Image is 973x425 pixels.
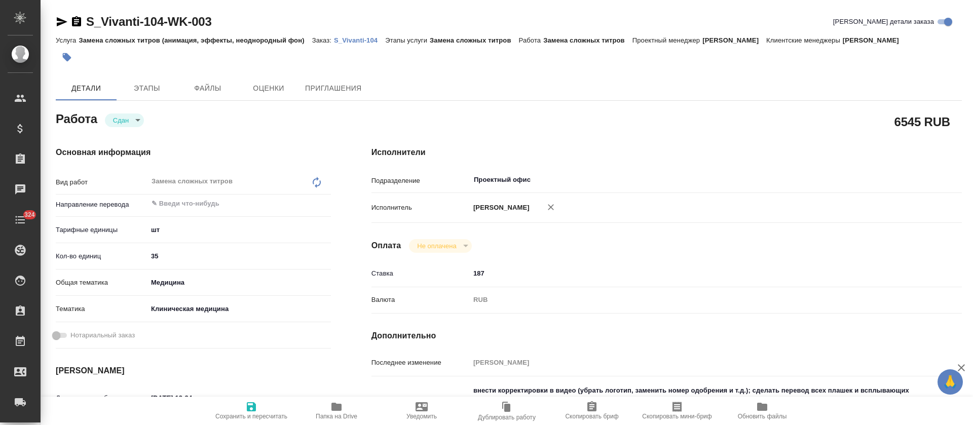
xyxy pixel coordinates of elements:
span: Папка на Drive [316,413,357,420]
div: RUB [470,291,913,308]
p: Общая тематика [56,278,147,288]
button: Скопировать бриф [549,397,634,425]
p: Работа [519,36,544,44]
p: Валюта [371,295,470,305]
button: Скопировать мини-бриф [634,397,720,425]
button: Уведомить [379,397,464,425]
button: Обновить файлы [720,397,805,425]
p: Тарифные единицы [56,225,147,235]
button: Open [325,203,327,205]
button: Сохранить и пересчитать [209,397,294,425]
span: [PERSON_NAME] детали заказа [833,17,934,27]
div: шт [147,221,331,239]
button: Скопировать ссылку [70,16,83,28]
h4: Исполнители [371,146,962,159]
p: Кол-во единиц [56,251,147,261]
p: Исполнитель [371,203,470,213]
button: 🙏 [938,369,963,395]
p: [PERSON_NAME] [470,203,530,213]
h4: Дополнительно [371,330,962,342]
p: Ставка [371,268,470,279]
p: Замена сложных титров (анимация, эффекты, неоднородный фон) [79,36,312,44]
p: S_Vivanti-104 [334,36,385,44]
input: ✎ Введи что-нибудь [147,391,236,405]
p: Проектный менеджер [632,36,702,44]
button: Не оплачена [414,242,459,250]
span: Файлы [183,82,232,95]
span: Дублировать работу [478,414,536,421]
p: Последнее изменение [371,358,470,368]
button: Open [907,179,909,181]
span: Обновить файлы [738,413,787,420]
button: Дублировать работу [464,397,549,425]
p: Услуга [56,36,79,44]
span: 324 [18,210,41,220]
p: [PERSON_NAME] [702,36,766,44]
button: Добавить тэг [56,46,78,68]
h4: [PERSON_NAME] [56,365,331,377]
span: Сохранить и пересчитать [215,413,287,420]
p: Клиентские менеджеры [766,36,843,44]
p: Тематика [56,304,147,314]
button: Сдан [110,116,132,125]
button: Скопировать ссылку для ЯМессенджера [56,16,68,28]
p: Замена сложных титров [430,36,519,44]
a: S_Vivanti-104-WK-003 [86,15,212,28]
span: Этапы [123,82,171,95]
p: Этапы услуги [385,36,430,44]
span: Уведомить [406,413,437,420]
span: Нотариальный заказ [70,330,135,340]
span: Оценки [244,82,293,95]
span: Приглашения [305,82,362,95]
h2: Работа [56,109,97,127]
h2: 6545 RUB [894,113,950,130]
div: Медицина [147,274,331,291]
div: Сдан [105,113,144,127]
span: Скопировать мини-бриф [642,413,712,420]
div: Клиническая медицина [147,300,331,318]
span: 🙏 [942,371,959,393]
p: Направление перевода [56,200,147,210]
p: Заказ: [312,36,334,44]
p: Дата начала работ [56,393,147,403]
span: Детали [62,82,110,95]
p: [PERSON_NAME] [843,36,907,44]
h4: Основная информация [56,146,331,159]
p: Вид работ [56,177,147,187]
div: Сдан [409,239,471,253]
button: Папка на Drive [294,397,379,425]
h4: Оплата [371,240,401,252]
input: ✎ Введи что-нибудь [470,266,913,281]
input: Пустое поле [470,355,913,370]
a: S_Vivanti-104 [334,35,385,44]
input: ✎ Введи что-нибудь [147,249,331,263]
span: Скопировать бриф [565,413,618,420]
input: ✎ Введи что-нибудь [151,198,294,210]
button: Удалить исполнителя [540,196,562,218]
p: Подразделение [371,176,470,186]
a: 324 [3,207,38,233]
p: Замена сложных титров [543,36,632,44]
